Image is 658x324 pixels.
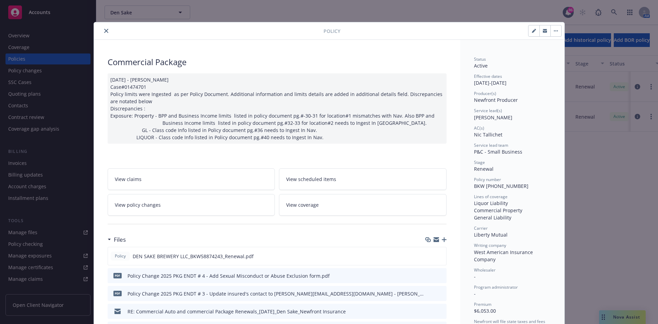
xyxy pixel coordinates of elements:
button: download file [427,290,432,297]
span: Service lead(s) [474,108,502,113]
div: [DATE] - [DATE] [474,73,551,86]
span: Stage [474,159,485,165]
span: pdf [113,273,122,278]
div: General Liability [474,214,551,221]
span: pdf [113,291,122,296]
span: Nic Tallichet [474,131,502,138]
span: Policy [324,27,340,35]
span: Lines of coverage [474,194,508,200]
button: preview file [438,272,444,279]
span: Active [474,62,488,69]
span: Status [474,56,486,62]
span: Service lead team [474,142,508,148]
div: Files [108,235,126,244]
div: Commercial Package [108,56,447,68]
span: BKW [PHONE_NUMBER] [474,183,528,189]
span: Liberty Mutual [474,231,508,238]
a: View policy changes [108,194,275,216]
button: close [102,27,110,35]
span: - [474,273,476,280]
span: Producer(s) [474,91,496,96]
button: preview file [437,253,443,260]
button: download file [426,253,432,260]
span: View policy changes [115,201,161,208]
button: preview file [438,308,444,315]
a: View coverage [279,194,447,216]
div: Commercial Property [474,207,551,214]
span: P&C - Small Business [474,148,522,155]
span: - [474,290,476,297]
h3: Files [114,235,126,244]
a: View scheduled items [279,168,447,190]
span: Program administrator [474,284,518,290]
span: View claims [115,176,142,183]
span: [PERSON_NAME] [474,114,512,121]
span: West American Insurance Company [474,249,534,263]
span: Carrier [474,225,488,231]
div: Liquor Liability [474,200,551,207]
a: View claims [108,168,275,190]
span: View coverage [286,201,319,208]
span: Writing company [474,242,506,248]
span: View scheduled items [286,176,336,183]
span: $6,053.00 [474,308,496,314]
span: Policy number [474,177,501,182]
span: Effective dates [474,73,502,79]
span: Newfront Producer [474,97,518,103]
span: Renewal [474,166,493,172]
button: preview file [438,290,444,297]
div: RE: Commercial Auto and commercial Package Renewals_[DATE]_Den Sake_Newfront Insurance [127,308,346,315]
div: Policy Change 2025 PKG ENDT # 3 - Update insured's contact to [PERSON_NAME][EMAIL_ADDRESS][DOMAIN... [127,290,424,297]
span: Wholesaler [474,267,496,273]
button: download file [427,308,432,315]
button: download file [427,272,432,279]
span: Premium [474,301,491,307]
div: Policy Change 2025 PKG ENDT # 4 - Add Sexual Misconduct or Abuse Exclusion form.pdf [127,272,330,279]
div: [DATE] - [PERSON_NAME] Case#01474701 Policy limits were Ingested as per Policy Document. Addition... [108,73,447,144]
span: AC(s) [474,125,484,131]
span: DEN SAKE BREWERY LLC_BKW58874243_Renewal.pdf [133,253,254,260]
span: Policy [113,253,127,259]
